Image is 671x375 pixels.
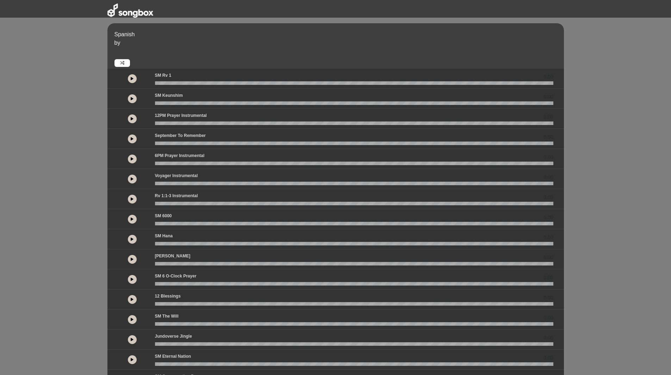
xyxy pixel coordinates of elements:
[543,214,553,221] span: 0.00
[155,112,207,119] p: 12PM Prayer Instrumental
[543,274,553,281] span: 0.00
[155,92,183,99] p: SM Keunshim
[155,193,198,199] p: Rv 1:1-3 Instrumental
[155,353,191,360] p: SM Eternal Nation
[155,293,181,299] p: 12 Blessings
[155,213,172,219] p: SM 6000
[543,254,553,261] span: 0.00
[155,273,197,279] p: SM 6 o-clock prayer
[543,314,553,321] span: 0.00
[114,30,562,39] p: Spanish
[543,73,553,81] span: 0.00
[155,72,172,79] p: SM Rv 1
[155,152,205,159] p: 6PM Prayer Instrumental
[543,234,553,241] span: 0.00
[543,133,553,141] span: 0.00
[543,93,553,101] span: 0.00
[543,334,553,342] span: 0.00
[155,253,191,259] p: [PERSON_NAME]
[155,173,198,179] p: Voyager Instrumental
[543,294,553,301] span: 0.00
[155,233,173,239] p: SM Hana
[543,194,553,201] span: 0.00
[114,40,120,46] span: by
[155,132,206,139] p: September to Remember
[543,354,553,362] span: 0.00
[155,333,192,339] p: Jundoverse Jingle
[155,313,179,319] p: SM The Will
[107,4,153,18] img: songbox-logo-white.png
[543,113,553,121] span: 0.00
[543,154,553,161] span: 0.00
[543,174,553,181] span: 0.00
